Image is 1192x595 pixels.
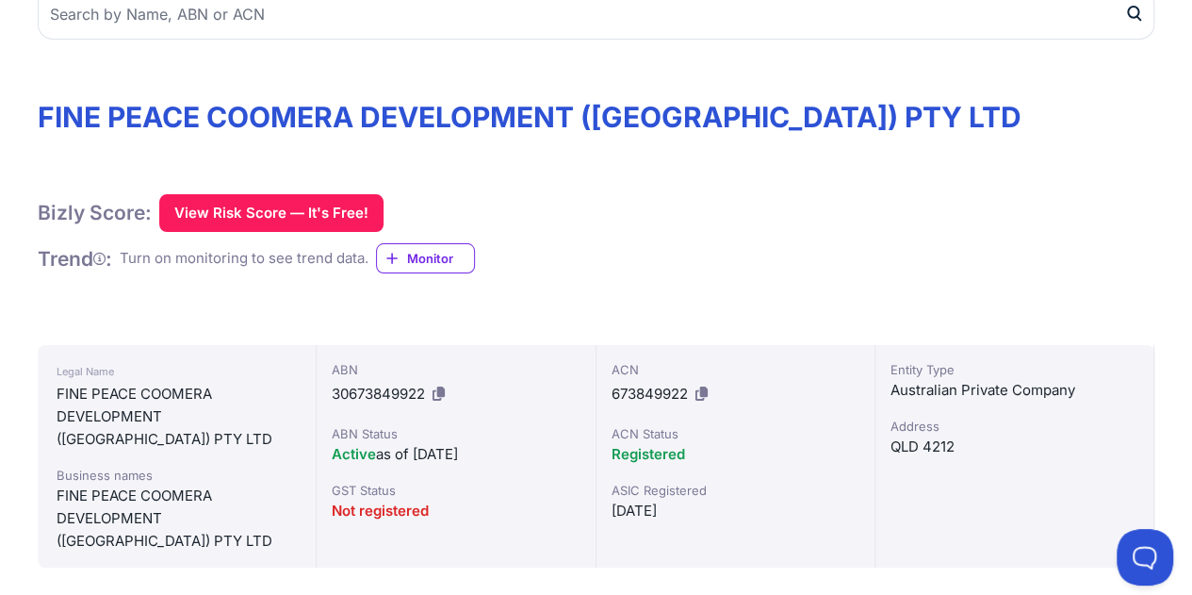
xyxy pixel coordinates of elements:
div: Address [890,417,1138,436]
div: ACN [612,360,859,379]
div: Entity Type [890,360,1138,379]
div: FINE PEACE COOMERA DEVELOPMENT ([GEOGRAPHIC_DATA]) PTY LTD [57,485,297,553]
div: ACN Status [612,424,859,443]
span: Not registered [332,502,429,520]
div: GST Status [332,481,580,500]
span: Registered [612,445,685,463]
div: Turn on monitoring to see trend data. [120,248,368,270]
div: Australian Private Company [890,379,1138,402]
div: [DATE] [612,500,859,522]
span: 30673849922 [332,385,425,403]
div: ABN Status [332,424,580,443]
span: 673849922 [612,385,688,403]
div: ABN [332,360,580,379]
h1: Trend : [38,246,112,272]
h1: Bizly Score: [38,200,152,225]
div: Business names [57,466,297,485]
a: Monitor [376,243,475,273]
span: Monitor [407,249,474,268]
div: as of [DATE] [332,443,580,466]
iframe: Toggle Customer Support [1117,529,1173,586]
h1: FINE PEACE COOMERA DEVELOPMENT ([GEOGRAPHIC_DATA]) PTY LTD [38,100,1154,134]
div: QLD 4212 [890,436,1138,458]
button: View Risk Score — It's Free! [159,194,384,232]
span: Active [332,445,376,463]
div: ASIC Registered [612,481,859,500]
div: FINE PEACE COOMERA DEVELOPMENT ([GEOGRAPHIC_DATA]) PTY LTD [57,383,297,451]
div: Legal Name [57,360,297,383]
